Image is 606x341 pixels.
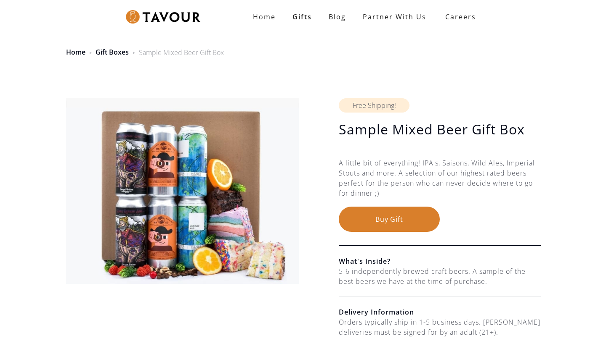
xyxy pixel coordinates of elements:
[339,158,541,207] div: A little bit of everything! IPA's, Saisons, Wild Ales, Imperial Stouts and more. A selection of o...
[253,12,276,21] strong: Home
[139,47,224,58] div: Sample Mixed Beer Gift Box
[320,8,354,25] a: Blog
[339,307,541,317] h6: Delivery Information
[245,8,284,25] a: Home
[339,256,541,266] h6: What's Inside?
[339,266,541,286] div: 5-6 independently brewed craft beers. A sample of the best beers we have at the time of purchase.
[284,8,320,25] a: Gifts
[339,207,440,232] button: Buy Gift
[339,317,541,337] div: Orders typically ship in 1-5 business days. [PERSON_NAME] deliveries must be signed for by an adu...
[435,5,482,29] a: Careers
[445,8,476,25] strong: Careers
[66,47,85,57] a: Home
[339,121,541,138] h1: Sample Mixed Beer Gift Box
[339,98,409,113] div: Free Shipping!
[96,47,129,57] a: Gift Boxes
[354,8,435,25] a: partner with us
